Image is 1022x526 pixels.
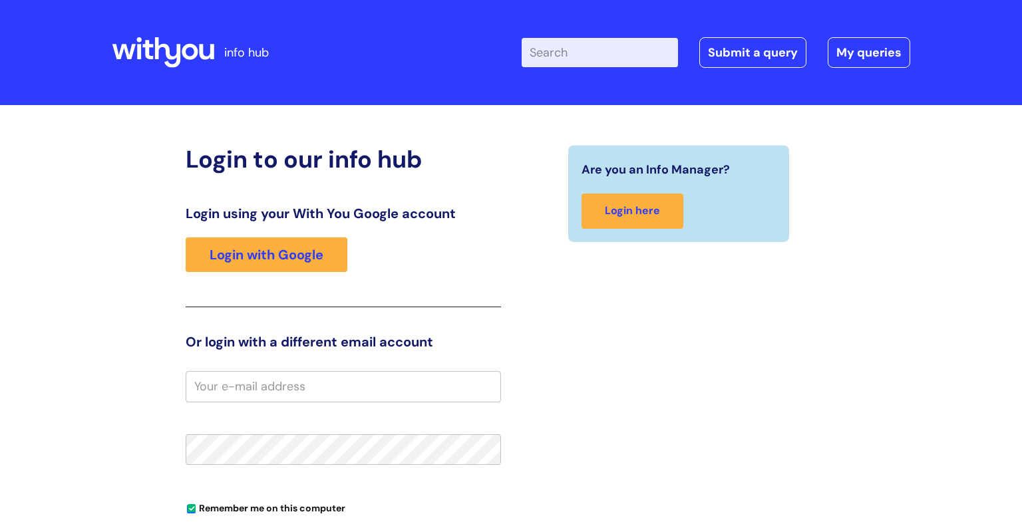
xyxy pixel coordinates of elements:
h2: Login to our info hub [186,145,501,174]
a: Login here [582,194,683,229]
h3: Or login with a different email account [186,334,501,350]
input: Remember me on this computer [187,505,196,513]
span: Are you an Info Manager? [582,159,730,180]
a: Submit a query [699,37,806,68]
h3: Login using your With You Google account [186,205,501,221]
input: Your e-mail address [186,371,501,402]
label: Remember me on this computer [186,499,345,514]
a: Login with Google [186,237,347,272]
p: info hub [224,42,269,63]
div: You can uncheck this option if you're logging in from a shared device [186,497,501,518]
input: Search [522,38,678,67]
a: My queries [828,37,910,68]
